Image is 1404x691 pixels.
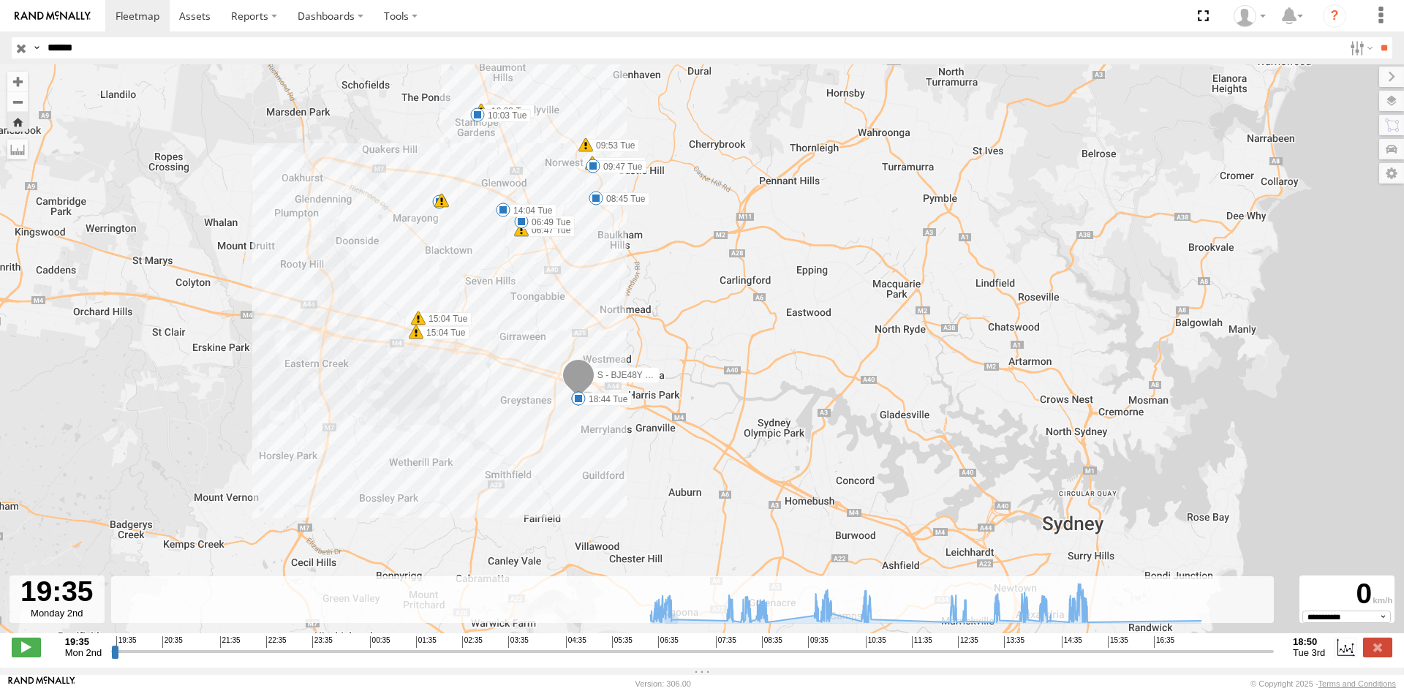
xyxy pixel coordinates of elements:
[521,224,575,237] label: 06:47 Tue
[958,636,978,648] span: 12:35
[7,91,28,112] button: Zoom out
[596,192,649,205] label: 08:45 Tue
[503,204,556,217] label: 14:04 Tue
[1004,636,1024,648] span: 13:35
[31,37,42,58] label: Search Query
[370,636,390,648] span: 00:35
[1293,647,1325,658] span: Tue 3rd Jun 2025
[1318,679,1396,688] a: Terms and Conditions
[65,636,102,647] strong: 19:35
[416,636,437,648] span: 01:35
[592,157,646,170] label: 09:52 Tue
[481,105,535,118] label: 10:03 Tue
[1062,636,1082,648] span: 14:35
[7,112,28,132] button: Zoom Home
[612,636,633,648] span: 05:35
[1250,679,1396,688] div: © Copyright 2025 -
[434,193,449,208] div: 5
[597,370,722,380] span: S - BJE48Y - [PERSON_NAME]
[912,636,932,648] span: 11:35
[312,636,333,648] span: 23:35
[808,636,829,648] span: 09:35
[1363,638,1392,657] label: Close
[762,636,782,648] span: 08:35
[1302,578,1392,611] div: 0
[566,636,586,648] span: 04:35
[658,636,679,648] span: 06:35
[586,139,639,152] label: 09:53 Tue
[7,139,28,159] label: Measure
[866,636,886,648] span: 10:35
[162,636,183,648] span: 20:35
[1228,5,1271,27] div: Tye Clark
[12,638,41,657] label: Play/Stop
[1323,4,1346,28] i: ?
[1154,636,1174,648] span: 16:35
[416,326,469,339] label: 15:04 Tue
[15,11,91,21] img: rand-logo.svg
[716,636,736,648] span: 07:35
[521,216,575,229] label: 06:49 Tue
[418,312,472,325] label: 15:04 Tue
[1344,37,1375,58] label: Search Filter Options
[1379,163,1404,184] label: Map Settings
[478,109,531,122] label: 10:03 Tue
[7,72,28,91] button: Zoom in
[635,679,691,688] div: Version: 306.00
[65,647,102,658] span: Mon 2nd Jun 2025
[432,195,447,209] div: 6
[1108,636,1128,648] span: 15:35
[266,636,287,648] span: 22:35
[593,160,646,173] label: 09:47 Tue
[508,636,529,648] span: 03:35
[116,636,137,648] span: 19:35
[8,676,75,691] a: Visit our Website
[578,393,632,406] label: 18:44 Tue
[462,636,483,648] span: 02:35
[220,636,241,648] span: 21:35
[1293,636,1325,647] strong: 18:50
